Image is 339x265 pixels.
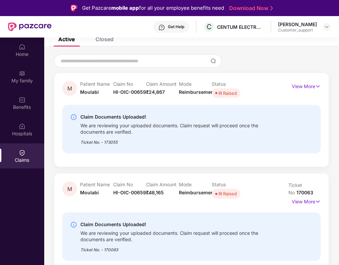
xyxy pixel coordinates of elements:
[95,36,114,43] div: Closed
[146,190,164,195] span: ₹48,165
[315,83,321,90] img: svg+xml;base64,PHN2ZyB4bWxucz0iaHR0cDovL3d3dy53My5vcmcvMjAwMC9zdmciIHdpZHRoPSIxNyIgaGVpZ2h0PSIxNy...
[219,190,237,197] div: IR Raised
[292,196,321,205] p: View More
[80,121,272,135] div: We are reviewing your uploaded documents. Claim request will proceed once the documents are verif...
[179,182,212,187] p: Mode
[289,182,302,195] span: Ticket No
[19,123,25,130] img: svg+xml;base64,PHN2ZyBpZD0iSG9zcGl0YWxzIiB4bWxucz0iaHR0cDovL3d3dy53My5vcmcvMjAwMC9zdmciIHdpZHRoPS...
[19,149,25,156] img: svg+xml;base64,PHN2ZyBpZD0iQ2xhaW0iIHhtbG5zPSJodHRwOi8vd3d3LnczLm9yZy8yMDAwL3N2ZyIgd2lkdGg9IjIwIi...
[212,182,245,187] p: Status
[80,228,272,243] div: We are reviewing your uploaded documents. Claim request will proceed once the documents are verif...
[146,89,165,95] span: ₹24,867
[292,81,321,90] p: View More
[278,27,317,33] div: Customer_support
[67,86,72,91] span: M
[67,186,72,192] span: M
[8,22,52,31] img: New Pazcare Logo
[324,24,330,29] img: svg+xml;base64,PHN2ZyBpZD0iRHJvcGRvd24tMzJ4MzIiIHhtbG5zPSJodHRwOi8vd3d3LnczLm9yZy8yMDAwL3N2ZyIgd2...
[80,243,272,253] div: Ticket No. - 170063
[168,24,184,29] div: Get Help
[80,182,113,187] p: Patient Name
[80,135,272,145] div: Ticket No. - 173055
[146,182,179,187] p: Claim Amount
[179,190,215,195] span: Reimbursement
[80,220,272,228] div: Claim Documents Uploaded!
[80,113,272,121] div: Claim Documents Uploaded!
[211,58,216,64] img: svg+xml;base64,PHN2ZyBpZD0iU2VhcmNoLTMyeDMyIiB4bWxucz0iaHR0cDovL3d3dy53My5vcmcvMjAwMC9zdmciIHdpZH...
[70,221,77,228] img: svg+xml;base64,PHN2ZyBpZD0iSW5mby0yMHgyMCIgeG1sbnM9Imh0dHA6Ly93d3cudzMub3JnLzIwMDAvc3ZnIiB3aWR0aD...
[179,81,212,87] p: Mode
[113,182,146,187] p: Claim No
[278,21,317,27] div: [PERSON_NAME]
[158,24,165,31] img: svg+xml;base64,PHN2ZyBpZD0iSGVscC0zMngzMiIgeG1sbnM9Imh0dHA6Ly93d3cudzMub3JnLzIwMDAvc3ZnIiB3aWR0aD...
[19,96,25,103] img: svg+xml;base64,PHN2ZyBpZD0iQmVuZWZpdHMiIHhtbG5zPSJodHRwOi8vd3d3LnczLm9yZy8yMDAwL3N2ZyIgd2lkdGg9Ij...
[111,5,139,11] strong: mobile app
[19,44,25,50] img: svg+xml;base64,PHN2ZyBpZD0iSG9tZSIgeG1sbnM9Imh0dHA6Ly93d3cudzMub3JnLzIwMDAvc3ZnIiB3aWR0aD0iMjAiIG...
[71,5,77,11] img: Logo
[207,23,212,31] span: C
[19,70,25,77] img: svg+xml;base64,PHN2ZyB3aWR0aD0iMjAiIGhlaWdodD0iMjAiIHZpZXdCb3g9IjAgMCAyMCAyMCIgZmlsbD0ibm9uZSIgeG...
[297,190,314,195] span: 170063
[179,89,215,95] span: Reimbursement
[217,24,264,30] div: CENTUM ELECTRONICS LIMITED
[70,114,77,121] img: svg+xml;base64,PHN2ZyBpZD0iSW5mby0yMHgyMCIgeG1sbnM9Imh0dHA6Ly93d3cudzMub3JnLzIwMDAvc3ZnIiB3aWR0aD...
[82,4,224,12] div: Get Pazcare for all your employee benefits need
[80,89,99,95] span: Moulabi
[212,81,245,87] p: Status
[315,198,321,205] img: svg+xml;base64,PHN2ZyB4bWxucz0iaHR0cDovL3d3dy53My5vcmcvMjAwMC9zdmciIHdpZHRoPSIxNyIgaGVpZ2h0PSIxNy...
[219,90,237,96] div: IR Raised
[146,81,179,87] p: Claim Amount
[113,190,150,195] span: HI-OIC-00659...
[113,81,146,87] p: Claim No
[80,190,99,195] span: Moulabi
[58,36,75,43] div: Active
[229,5,271,12] a: Download Now
[270,5,273,12] img: Stroke
[113,89,150,95] span: HI-OIC-00659...
[80,81,113,87] p: Patient Name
